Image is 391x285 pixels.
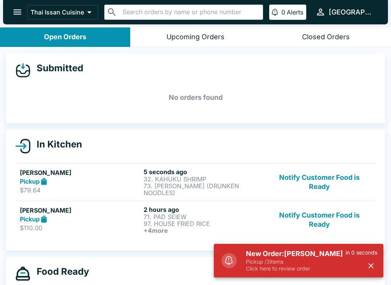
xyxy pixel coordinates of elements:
[144,176,264,183] p: 32. KAHUKU SHRIMP
[20,178,40,185] strong: Pickup
[44,33,86,42] div: Open Orders
[144,213,264,220] p: 71. PAD SEIEW
[20,224,141,232] p: $110.00
[20,206,141,215] h5: [PERSON_NAME]
[144,227,264,234] h6: + 4 more
[31,62,83,74] h4: Submitted
[246,258,346,265] p: Pickup / 3 items
[120,7,260,18] input: Search orders by name or phone number
[268,206,371,234] button: Notify Customer Food is Ready
[15,201,376,239] a: [PERSON_NAME]Pickup$110.002 hours ago71. PAD SEIEW97. HOUSE FRIED RICE+4moreNotify Customer Food ...
[268,168,371,196] button: Notify Customer Food is Ready
[246,265,346,272] p: Click here to review order
[27,5,98,19] button: Thai Issan Cuisine
[20,186,141,194] p: $79.64
[302,33,350,42] div: Closed Orders
[281,8,285,16] p: 0
[166,33,225,42] div: Upcoming Orders
[287,8,303,16] p: Alerts
[15,84,376,111] h5: No orders found
[246,249,346,258] h5: New Order: [PERSON_NAME]
[144,183,264,196] p: 73. [PERSON_NAME] (DRUNKEN NOODLES)
[346,249,377,256] p: in 0 seconds
[144,220,264,227] p: 97. HOUSE FRIED RICE
[31,139,82,150] h4: In Kitchen
[144,168,264,176] h6: 5 seconds ago
[20,168,141,177] h5: [PERSON_NAME]
[144,206,264,213] h6: 2 hours ago
[8,2,27,22] button: open drawer
[329,8,376,17] div: [GEOGRAPHIC_DATA]
[15,163,376,201] a: [PERSON_NAME]Pickup$79.645 seconds ago32. KAHUKU SHRIMP73. [PERSON_NAME] (DRUNKEN NOODLES)Notify ...
[312,4,379,20] button: [GEOGRAPHIC_DATA]
[31,266,89,277] h4: Food Ready
[31,8,84,16] p: Thai Issan Cuisine
[20,215,40,223] strong: Pickup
